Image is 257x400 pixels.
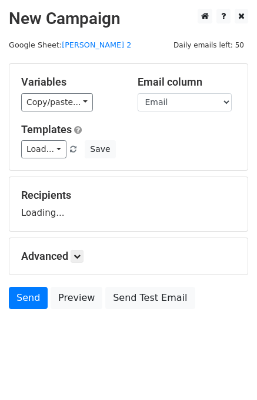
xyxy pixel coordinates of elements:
a: Daily emails left: 50 [169,40,248,49]
a: Send Test Email [105,287,195,309]
a: Copy/paste... [21,93,93,111]
button: Save [85,140,115,158]
h5: Variables [21,76,120,89]
h5: Recipients [21,189,236,202]
a: [PERSON_NAME] 2 [62,40,131,49]
h2: New Campaign [9,9,248,29]
a: Load... [21,140,66,158]
a: Templates [21,123,72,135]
a: Send [9,287,48,309]
span: Daily emails left: 50 [169,39,248,52]
h5: Advanced [21,250,236,263]
small: Google Sheet: [9,40,131,49]
h5: Email column [138,76,236,89]
div: Loading... [21,189,236,219]
a: Preview [51,287,102,309]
